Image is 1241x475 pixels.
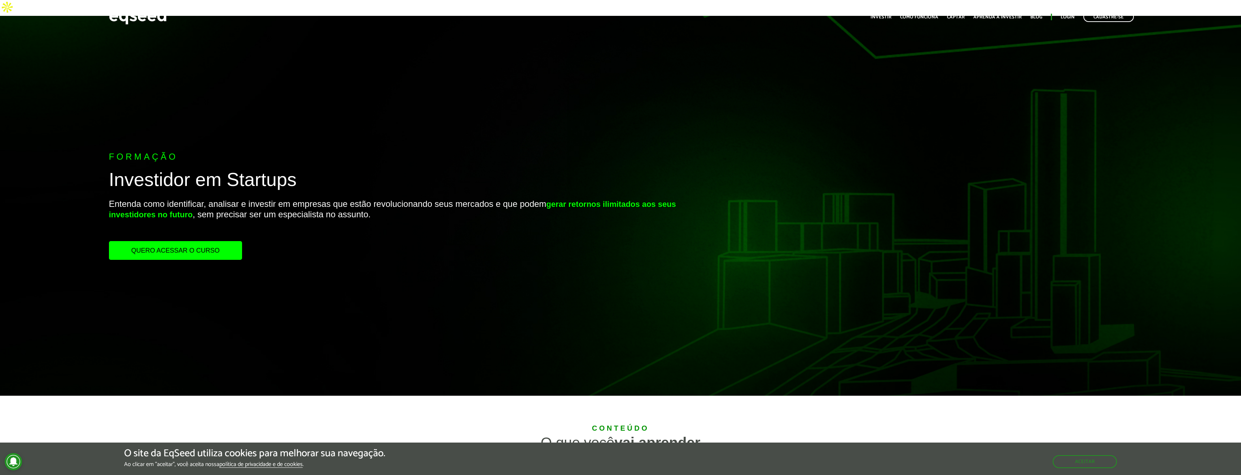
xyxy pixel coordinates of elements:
div: Conteúdo [212,425,1029,432]
h5: O site da EqSeed utiliza cookies para melhorar sua navegação. [124,448,385,459]
a: Como funciona [900,15,938,19]
p: Formação [109,152,719,162]
a: Aprenda a investir [973,15,1022,19]
p: Ao clicar em "aceitar", você aceita nossa . [124,461,385,468]
a: Cadastre-se [1083,12,1134,22]
a: Blog [1030,15,1042,19]
a: Login [1061,15,1075,19]
strong: vai aprender [614,435,700,450]
img: EqSeed [109,7,167,26]
div: O que você [212,435,1029,450]
a: Quero acessar o curso [109,241,242,260]
strong: gerar retornos ilimitados aos seus investidores no futuro [109,200,676,219]
button: Aceitar [1053,455,1117,468]
a: Investir [871,15,891,19]
h1: Investidor em Startups [109,169,719,194]
a: política de privacidade e de cookies [219,462,303,468]
a: Captar [947,15,965,19]
p: Entenda como identificar, analisar e investir em empresas que estão revolucionando seus mercados ... [109,199,719,241]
